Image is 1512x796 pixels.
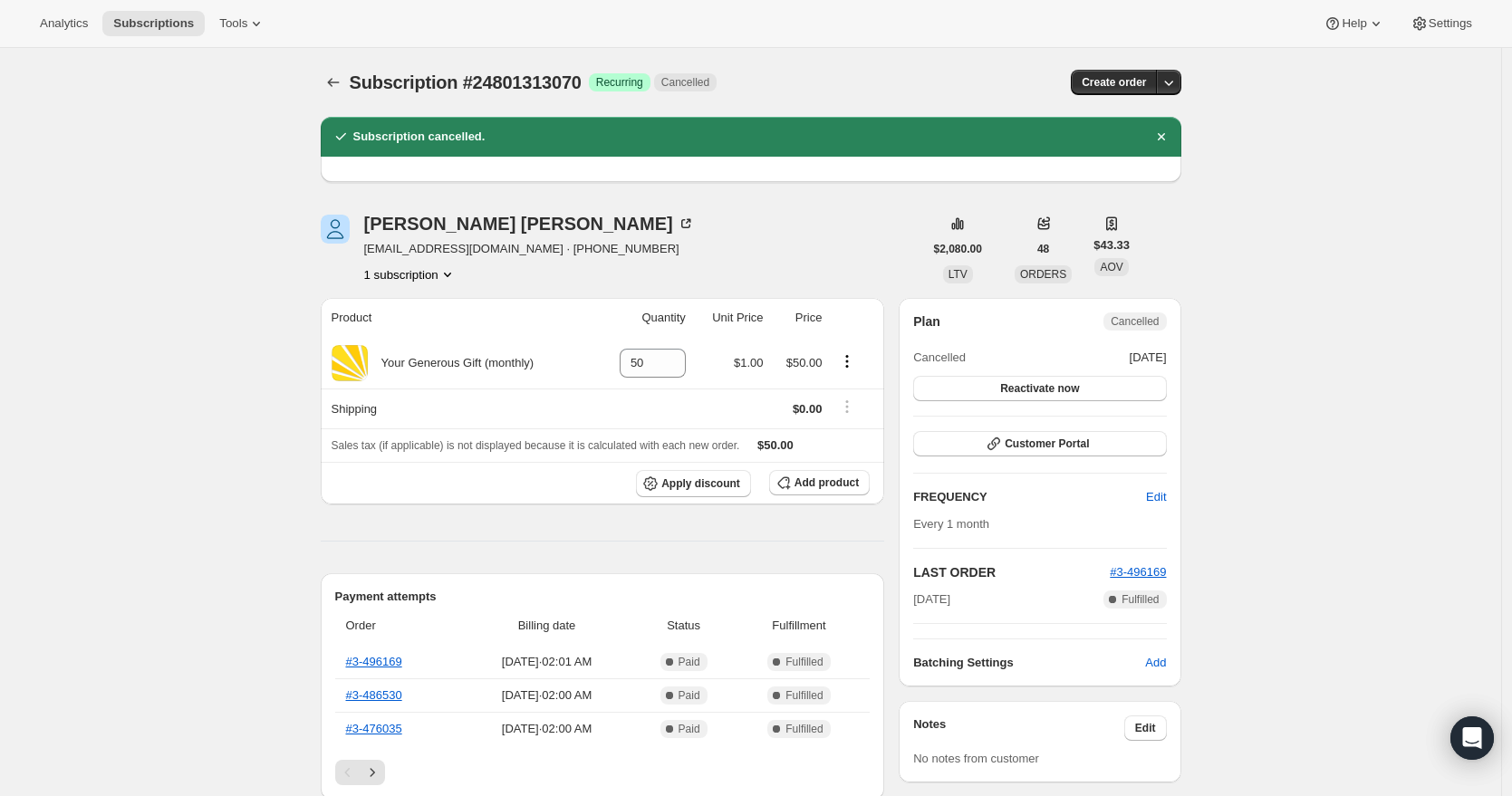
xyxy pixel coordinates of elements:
span: Cancelled [661,75,709,90]
button: Shipping actions [833,397,862,417]
img: product img [332,345,368,381]
h2: FREQUENCY [913,488,1146,506]
button: 48 [1026,236,1060,262]
button: Subscriptions [102,11,205,36]
span: Recurring [596,75,643,90]
span: Subscription #24801313070 [350,72,582,92]
span: Apply discount [661,476,740,491]
th: Price [769,298,828,338]
span: Cancelled [913,349,966,367]
th: Order [335,606,460,646]
span: Customer Portal [1005,436,1089,451]
button: Edit [1135,483,1177,512]
span: [EMAIL_ADDRESS][DOMAIN_NAME] · [PHONE_NUMBER] [364,240,695,258]
button: Product actions [833,351,862,371]
button: Product actions [364,265,457,283]
span: Fulfilled [785,688,823,703]
span: [DATE] · 02:01 AM [466,653,629,671]
span: Edit [1146,488,1166,506]
button: Analytics [29,11,99,36]
span: Fulfillment [739,617,859,635]
span: [DATE] [913,590,950,609]
span: Paid [679,655,700,669]
button: Dismiss notification [1149,124,1174,149]
span: Analytics [40,16,88,31]
th: Unit Price [691,298,769,338]
a: #3-496169 [346,655,402,668]
h2: LAST ORDER [913,563,1110,581]
div: Open Intercom Messenger [1450,716,1494,760]
span: Every 1 month [913,517,989,531]
button: Tools [208,11,276,36]
span: $2,080.00 [934,242,982,256]
span: [DATE] · 02:00 AM [466,720,629,738]
span: Subscriptions [113,16,194,31]
span: Create order [1082,75,1146,90]
h6: Batching Settings [913,654,1145,672]
span: $43.33 [1093,236,1130,254]
span: Reactivate now [1000,381,1079,396]
span: Add product [795,475,859,490]
span: Paid [679,688,700,703]
button: Help [1313,11,1395,36]
span: $1.00 [734,356,764,369]
h2: Plan [913,312,940,331]
button: #3-496169 [1110,563,1166,581]
a: #3-476035 [346,722,402,735]
a: #3-486530 [346,688,402,702]
span: $50.00 [786,356,823,369]
span: Paid [679,722,700,736]
span: $50.00 [757,438,794,452]
span: Debra Haberstroh [321,215,350,244]
span: Fulfilled [1122,592,1159,607]
a: #3-496169 [1110,565,1166,579]
button: Apply discount [636,470,751,497]
button: Add [1134,648,1177,677]
span: Edit [1135,721,1156,735]
span: Tools [219,16,247,31]
span: Settings [1429,16,1472,31]
th: Shipping [321,388,595,428]
button: Create order [1071,70,1157,95]
span: Billing date [466,617,629,635]
span: LTV [949,268,968,281]
span: Help [1342,16,1366,31]
button: Settings [1400,11,1483,36]
h2: Payment attempts [335,588,871,606]
span: Fulfilled [785,655,823,669]
span: Sales tax (if applicable) is not displayed because it is calculated with each new order. [332,439,740,452]
button: Subscriptions [321,70,346,95]
span: Status [640,617,728,635]
span: $0.00 [793,402,823,416]
th: Product [321,298,595,338]
span: No notes from customer [913,752,1039,765]
nav: Pagination [335,760,871,785]
span: Cancelled [1111,314,1159,329]
span: [DATE] [1130,349,1167,367]
button: Reactivate now [913,376,1166,401]
span: [DATE] · 02:00 AM [466,686,629,705]
button: Customer Portal [913,431,1166,456]
div: Your Generous Gift (monthly) [368,354,534,372]
button: Add product [769,470,870,495]
span: Fulfilled [785,722,823,736]
span: AOV [1100,261,1122,273]
h3: Notes [913,715,1124,741]
div: [PERSON_NAME] [PERSON_NAME] [364,215,695,233]
button: $2,080.00 [923,236,993,262]
h2: Subscription cancelled. [353,128,486,146]
span: 48 [1037,242,1049,256]
th: Quantity [594,298,691,338]
button: Next [360,760,385,785]
span: ORDERS [1020,268,1066,281]
button: Edit [1124,715,1167,741]
span: Add [1145,654,1166,672]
